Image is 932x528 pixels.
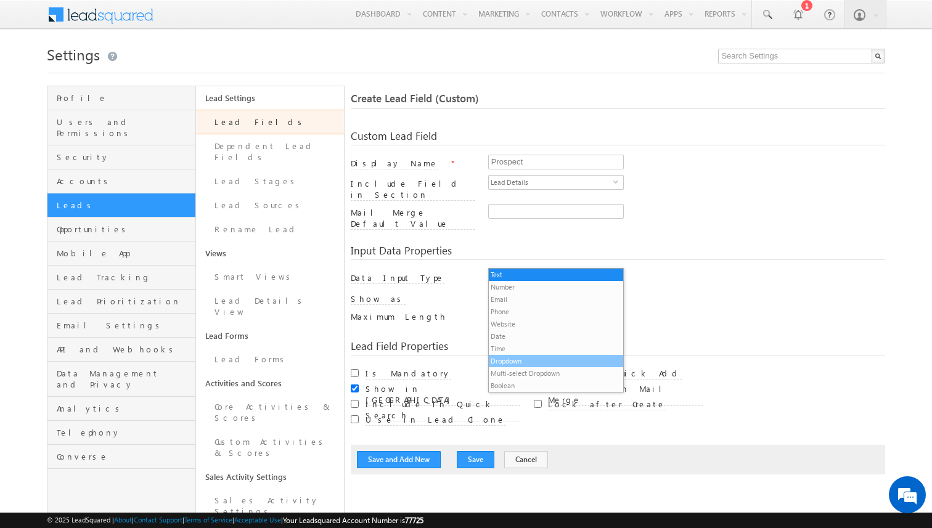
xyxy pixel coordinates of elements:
[57,176,192,187] span: Accounts
[134,516,182,524] a: Contact Support
[64,65,207,81] div: Chat with us now
[366,368,451,380] label: Is Mandatory
[351,272,444,284] label: Data Input Type
[47,266,195,290] a: Lead Tracking
[47,44,100,64] span: Settings
[47,314,195,338] a: Email Settings
[351,158,448,168] a: Display Name
[351,178,474,201] label: Include Field in Section
[57,344,192,355] span: API and Webhooks
[351,91,479,105] span: Create Lead Field (Custom)
[57,451,192,462] span: Converse
[47,397,195,421] a: Analytics
[489,355,623,367] li: Dropdown
[489,293,623,306] li: Email
[57,116,192,139] span: Users and Permissions
[47,290,195,314] a: Lead Prioritization
[21,65,52,81] img: d_60004797649_company_0_60004797649
[57,224,192,235] span: Opportunities
[184,516,232,524] a: Terms of Service
[366,394,520,405] a: Show in [GEOGRAPHIC_DATA]
[57,92,192,104] span: Profile
[351,245,885,260] div: Input Data Properties
[548,399,666,410] label: Lock after Create
[196,372,345,395] a: Activities and Scores
[47,242,195,266] a: Mobile App
[489,343,623,355] li: Time
[196,395,345,430] a: Core Activities & Scores
[366,399,520,421] label: Include in Quick Search
[57,320,192,331] span: Email Settings
[57,403,192,414] span: Analytics
[196,265,345,289] a: Smart Views
[196,193,345,217] a: Lead Sources
[196,324,345,347] a: Lead Forms
[489,176,613,189] span: Lead Details
[357,451,441,468] button: Save and Add New
[57,296,192,307] span: Lead Prioritization
[196,289,345,324] a: Lead Details View
[283,516,423,525] span: Your Leadsquared Account Number is
[489,306,623,318] li: Phone
[16,114,225,369] textarea: Type your message and hit 'Enter'
[47,110,195,145] a: Users and Permissions
[366,414,505,426] label: Use in Lead Clone
[47,421,195,445] a: Telephony
[196,242,345,265] a: Views
[457,451,494,468] button: Save
[718,49,885,63] input: Search Settings
[351,207,474,230] label: Mail Merge Default Value
[196,217,345,242] a: Rename Lead
[351,293,406,305] label: Show as
[57,272,192,283] span: Lead Tracking
[47,514,423,526] span: © 2025 LeadSquared | | | | |
[168,380,224,396] em: Start Chat
[489,318,623,330] li: Website
[351,311,474,322] label: Maximum Length
[196,86,345,110] a: Lead Settings
[489,380,623,392] li: Boolean
[548,399,666,409] a: Lock after Create
[489,281,623,293] li: Number
[57,200,192,211] span: Leads
[196,347,345,372] a: Lead Forms
[351,218,474,229] a: Mail Merge Default Value
[47,217,195,242] a: Opportunities
[351,272,444,283] a: Data Input Type
[351,189,474,200] a: Include Field in Section
[196,489,345,524] a: Sales Activity Settings
[366,414,505,424] a: Use in Lead Clone
[57,152,192,163] span: Security
[613,179,623,184] span: select
[57,427,192,438] span: Telephony
[47,445,195,469] a: Converse
[504,451,548,468] button: Cancel
[234,516,281,524] a: Acceptable Use
[351,341,885,355] div: Lead Field Properties
[405,516,423,525] span: 77725
[47,362,195,397] a: Data Management and Privacy
[47,193,195,217] a: Leads
[47,338,195,362] a: API and Webhooks
[548,394,703,405] a: Include in Mail Merge
[351,158,438,169] label: Display Name
[489,269,623,281] li: Text
[202,6,232,36] div: Minimize live chat window
[114,516,132,524] a: About
[196,169,345,193] a: Lead Stages
[57,368,192,390] span: Data Management and Privacy
[366,410,520,420] a: Include in Quick Search
[196,430,345,465] a: Custom Activities & Scores
[47,86,195,110] a: Profile
[366,368,451,378] a: Is Mandatory
[47,169,195,193] a: Accounts
[489,367,623,380] li: Multi-select Dropdown
[366,383,520,406] label: Show in [GEOGRAPHIC_DATA]
[57,248,192,259] span: Mobile App
[196,110,345,134] a: Lead Fields
[47,145,195,169] a: Security
[351,131,885,145] div: Custom Lead Field
[548,383,703,406] label: Include in Mail Merge
[351,293,406,304] a: Show as
[489,330,623,343] li: Date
